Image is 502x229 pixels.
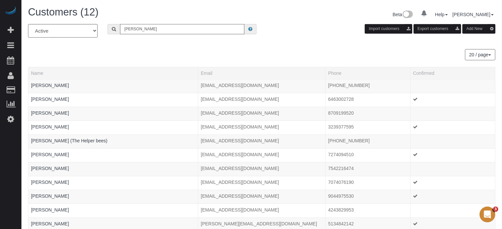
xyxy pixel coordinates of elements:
button: 20 / page [465,49,495,60]
div: Tags [31,116,195,118]
td: Email [198,134,325,148]
td: Confirmed [410,79,495,93]
td: Email [198,121,325,134]
td: Phone [326,93,410,107]
div: Tags [31,130,195,132]
td: Name [28,134,198,148]
td: Phone [326,190,410,204]
td: Phone [326,121,410,134]
td: Confirmed [410,121,495,134]
td: Email [198,148,325,162]
td: Confirmed [410,162,495,176]
td: Email [198,190,325,204]
td: Name [28,107,198,121]
a: [PERSON_NAME] [31,152,69,157]
td: Confirmed [410,204,495,217]
th: Email [198,67,325,79]
th: Name [28,67,198,79]
button: Export customers [414,24,461,34]
td: Confirmed [410,190,495,204]
a: [PERSON_NAME] [31,97,69,102]
a: Help [435,12,448,17]
td: Phone [326,162,410,176]
td: Phone [326,204,410,217]
nav: Pagination navigation [465,49,495,60]
td: Confirmed [410,134,495,148]
button: Import customers [365,24,412,34]
td: Name [28,79,198,93]
div: Tags [31,227,195,229]
img: Automaid Logo [4,7,17,16]
td: Phone [326,79,410,93]
a: [PERSON_NAME] (The Helper bees) [31,138,108,143]
iframe: Intercom live chat [480,207,495,222]
td: Confirmed [410,148,495,162]
th: Confirmed [410,67,495,79]
td: Email [198,176,325,190]
td: Email [198,162,325,176]
a: [PERSON_NAME] [31,166,69,171]
a: [PERSON_NAME] [31,221,69,226]
div: Tags [31,102,195,104]
div: Tags [31,186,195,187]
td: Phone [326,148,410,162]
td: Email [198,107,325,121]
td: Email [198,93,325,107]
td: Name [28,148,198,162]
a: [PERSON_NAME] [31,83,69,88]
a: [PERSON_NAME] [31,180,69,185]
div: Tags [31,144,195,146]
div: Tags [31,213,195,215]
a: [PERSON_NAME] [453,12,494,17]
button: Add New [462,24,495,34]
td: Email [198,204,325,217]
a: [PERSON_NAME] [31,207,69,213]
td: Name [28,204,198,217]
a: Beta [393,12,413,17]
td: Name [28,121,198,134]
td: Name [28,190,198,204]
td: Phone [326,107,410,121]
td: Phone [326,134,410,148]
td: Name [28,176,198,190]
div: Tags [31,89,195,90]
img: New interface [402,11,413,19]
div: Tags [31,172,195,173]
td: Email [198,79,325,93]
td: Confirmed [410,107,495,121]
span: 3 [493,207,498,212]
td: Confirmed [410,93,495,107]
td: Name [28,162,198,176]
a: [PERSON_NAME] [31,124,69,129]
td: Confirmed [410,176,495,190]
input: Search customers ... [120,24,244,34]
th: Phone [326,67,410,79]
span: Customers (12) [28,6,99,18]
div: Tags [31,158,195,159]
td: Phone [326,176,410,190]
div: Tags [31,199,195,201]
a: [PERSON_NAME] [31,110,69,116]
a: [PERSON_NAME] [31,193,69,199]
td: Name [28,93,198,107]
